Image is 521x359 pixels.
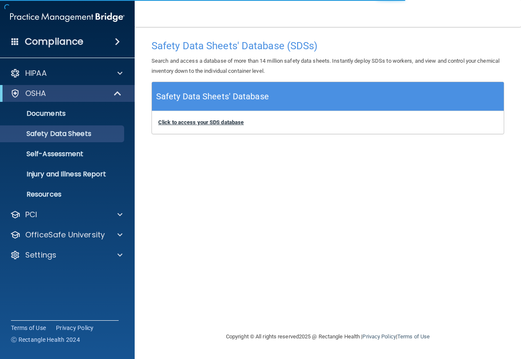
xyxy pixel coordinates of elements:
[152,40,504,51] h4: Safety Data Sheets' Database (SDSs)
[5,150,120,158] p: Self-Assessment
[25,250,56,260] p: Settings
[5,109,120,118] p: Documents
[5,130,120,138] p: Safety Data Sheets
[56,324,94,332] a: Privacy Policy
[25,230,105,240] p: OfficeSafe University
[25,36,83,48] h4: Compliance
[5,190,120,199] p: Resources
[11,335,80,344] span: Ⓒ Rectangle Health 2024
[152,56,504,76] p: Search and access a database of more than 14 million safety data sheets. Instantly deploy SDSs to...
[174,323,481,350] div: Copyright © All rights reserved 2025 @ Rectangle Health | |
[25,210,37,220] p: PCI
[10,88,122,98] a: OSHA
[397,333,430,340] a: Terms of Use
[25,88,46,98] p: OSHA
[375,299,511,333] iframe: Drift Widget Chat Controller
[156,89,269,104] h5: Safety Data Sheets' Database
[158,119,244,125] a: Click to access your SDS database
[10,210,122,220] a: PCI
[10,9,125,26] img: PMB logo
[362,333,396,340] a: Privacy Policy
[11,324,46,332] a: Terms of Use
[25,68,47,78] p: HIPAA
[10,68,122,78] a: HIPAA
[10,230,122,240] a: OfficeSafe University
[5,170,120,178] p: Injury and Illness Report
[10,250,122,260] a: Settings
